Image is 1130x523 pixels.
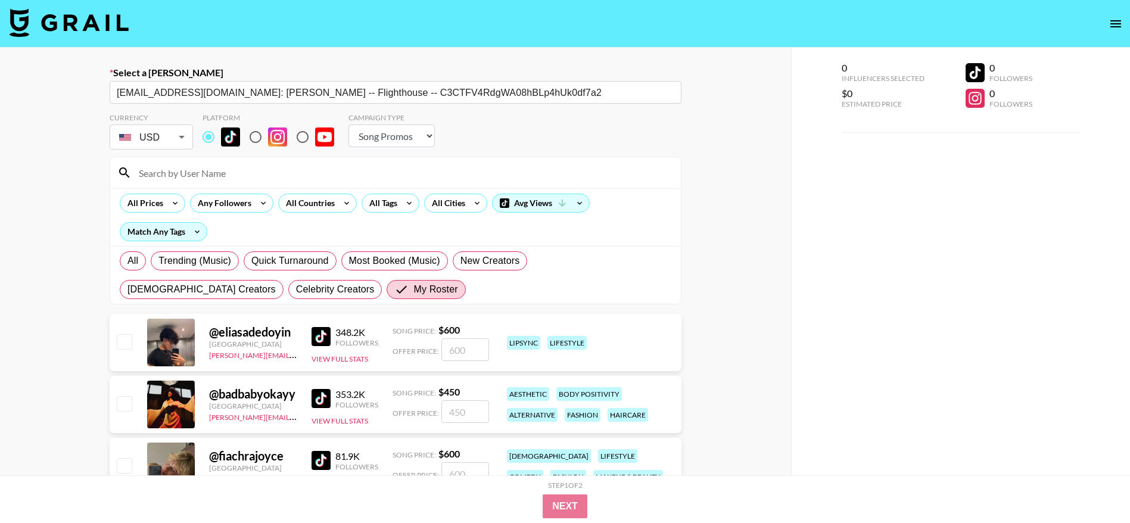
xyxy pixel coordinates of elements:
div: 0 [989,62,1032,74]
div: [GEOGRAPHIC_DATA] [209,401,297,410]
span: Song Price: [393,326,436,335]
input: 600 [441,338,489,361]
div: alternative [507,408,558,422]
span: Song Price: [393,388,436,397]
span: Offer Price: [393,347,439,356]
span: [DEMOGRAPHIC_DATA] Creators [127,282,276,297]
div: [GEOGRAPHIC_DATA] [209,340,297,348]
div: Estimated Price [842,99,924,108]
img: TikTok [312,389,331,408]
div: haircare [608,408,648,422]
div: Step 1 of 2 [548,481,583,490]
button: View Full Stats [312,416,368,425]
span: All [127,254,138,268]
span: Song Price: [393,450,436,459]
button: open drawer [1104,12,1128,36]
strong: $ 600 [438,448,460,459]
div: body positivity [556,387,622,401]
div: aesthetic [507,387,549,401]
div: All Cities [425,194,468,212]
div: lifestyle [598,449,637,463]
img: Instagram [268,127,287,147]
span: Most Booked (Music) [349,254,440,268]
span: Offer Price: [393,409,439,418]
div: Avg Views [493,194,589,212]
div: @ eliasadedoyin [209,325,297,340]
div: comedy [507,470,543,484]
button: View Full Stats [312,354,368,363]
div: $0 [842,88,924,99]
div: All Prices [120,194,166,212]
div: 0 [842,62,924,74]
span: My Roster [413,282,457,297]
span: Offer Price: [393,471,439,480]
div: 348.2K [335,326,378,338]
img: YouTube [315,127,334,147]
button: Next [543,494,587,518]
label: Select a [PERSON_NAME] [110,67,681,79]
div: lipsync [507,336,540,350]
span: Trending (Music) [158,254,231,268]
div: Influencers Selected [842,74,924,83]
img: TikTok [312,451,331,470]
input: 600 [441,462,489,485]
img: TikTok [221,127,240,147]
div: 81.9K [335,450,378,462]
div: Campaign Type [348,113,435,122]
div: Currency [110,113,193,122]
div: [GEOGRAPHIC_DATA] [209,463,297,472]
img: TikTok [312,327,331,346]
span: Quick Turnaround [251,254,329,268]
div: [DEMOGRAPHIC_DATA] [507,449,591,463]
div: fashion [565,408,600,422]
div: lifestyle [547,336,587,350]
div: Followers [335,400,378,409]
strong: $ 600 [438,324,460,335]
div: Followers [989,99,1032,108]
div: makeup & beauty [593,470,663,484]
span: Celebrity Creators [296,282,375,297]
div: Followers [335,338,378,347]
a: [PERSON_NAME][EMAIL_ADDRESS][DOMAIN_NAME] [209,410,385,422]
div: 0 [989,88,1032,99]
input: 450 [441,400,489,423]
div: All Countries [279,194,337,212]
input: Search by User Name [132,163,674,182]
div: USD [112,127,191,148]
div: 353.2K [335,388,378,400]
span: New Creators [460,254,520,268]
div: Match Any Tags [120,223,207,241]
div: All Tags [362,194,400,212]
div: Followers [335,462,378,471]
a: [PERSON_NAME][EMAIL_ADDRESS][DOMAIN_NAME] [209,348,385,360]
div: Platform [203,113,344,122]
strong: $ 450 [438,386,460,397]
img: Grail Talent [10,8,129,37]
div: Followers [989,74,1032,83]
div: @ fiachrajoyce [209,449,297,463]
div: fashion [550,470,586,484]
div: @ badbabyokayy [209,387,297,401]
div: Any Followers [191,194,254,212]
